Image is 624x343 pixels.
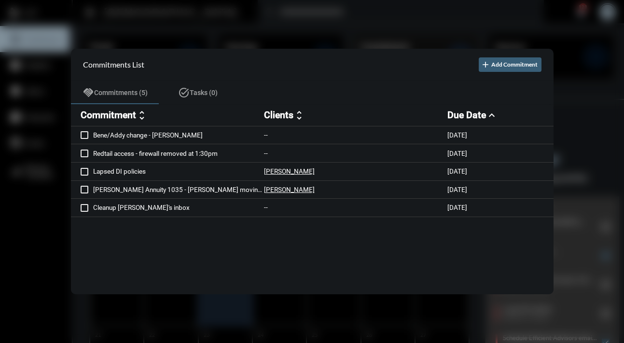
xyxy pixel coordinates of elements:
[447,167,467,175] p: [DATE]
[481,60,490,69] mat-icon: add
[83,60,144,69] h2: Commitments List
[264,204,268,211] p: --
[81,110,136,121] h2: Commitment
[264,150,268,157] p: --
[447,131,467,139] p: [DATE]
[447,110,486,121] h2: Due Date
[93,186,264,193] p: [PERSON_NAME] Annuity 1035 - [PERSON_NAME] moving to [GEOGRAPHIC_DATA]
[447,204,467,211] p: [DATE]
[83,87,94,98] mat-icon: handshake
[486,110,498,121] mat-icon: expand_less
[293,110,305,121] mat-icon: unfold_more
[93,204,264,211] p: Cleanup [PERSON_NAME]'s inbox
[447,186,467,193] p: [DATE]
[190,89,218,96] span: Tasks (0)
[264,186,315,193] p: [PERSON_NAME]
[94,89,148,96] span: Commitments (5)
[93,131,264,139] p: Bene/Addy change - [PERSON_NAME]
[178,87,190,98] mat-icon: task_alt
[447,150,467,157] p: [DATE]
[136,110,148,121] mat-icon: unfold_more
[264,110,293,121] h2: Clients
[264,131,268,139] p: --
[93,150,264,157] p: Redtail access - firewall removed at 1:30pm
[93,167,264,175] p: Lapsed DI policies
[479,57,541,72] button: Add Commitment
[264,167,315,175] p: [PERSON_NAME]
